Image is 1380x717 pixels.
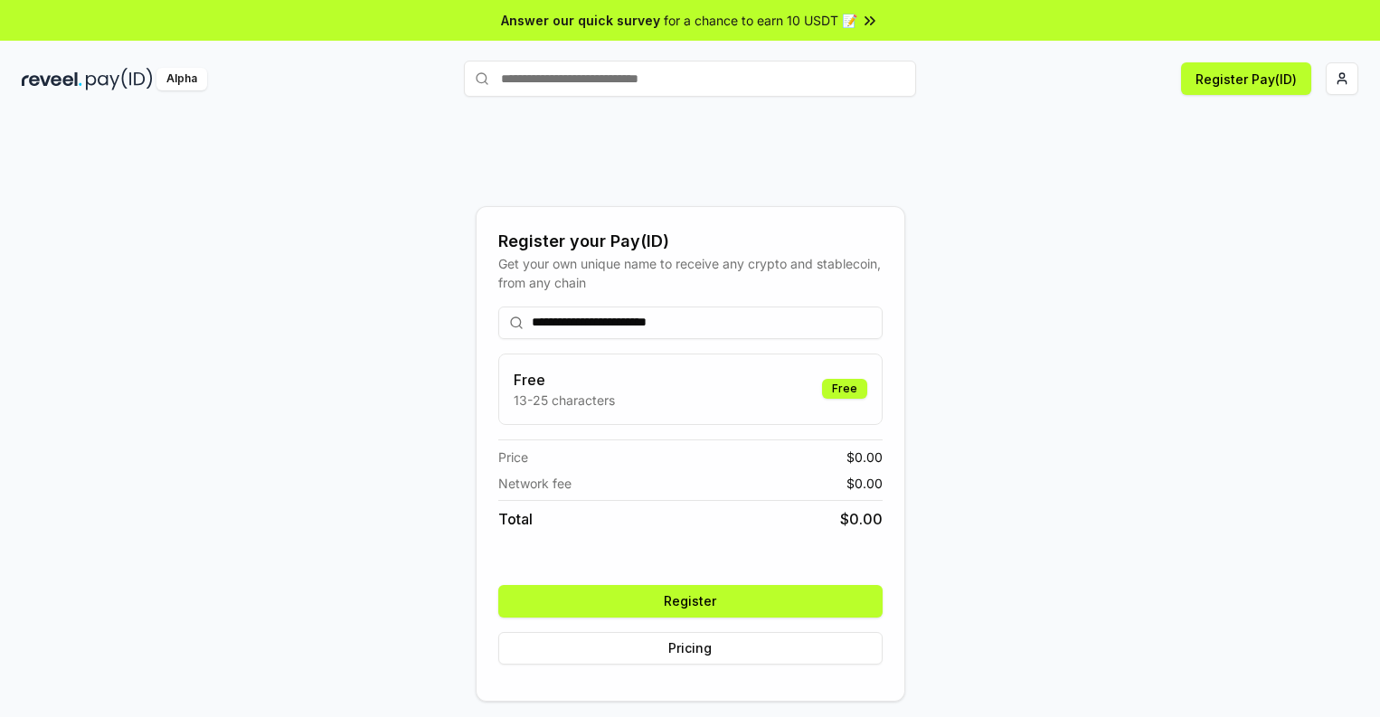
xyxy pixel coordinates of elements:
[156,68,207,90] div: Alpha
[498,448,528,467] span: Price
[822,379,867,399] div: Free
[498,474,572,493] span: Network fee
[840,508,883,530] span: $ 0.00
[846,474,883,493] span: $ 0.00
[501,11,660,30] span: Answer our quick survey
[86,68,153,90] img: pay_id
[498,508,533,530] span: Total
[514,391,615,410] p: 13-25 characters
[514,369,615,391] h3: Free
[846,448,883,467] span: $ 0.00
[498,585,883,618] button: Register
[498,229,883,254] div: Register your Pay(ID)
[1181,62,1311,95] button: Register Pay(ID)
[664,11,857,30] span: for a chance to earn 10 USDT 📝
[22,68,82,90] img: reveel_dark
[498,254,883,292] div: Get your own unique name to receive any crypto and stablecoin, from any chain
[498,632,883,665] button: Pricing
